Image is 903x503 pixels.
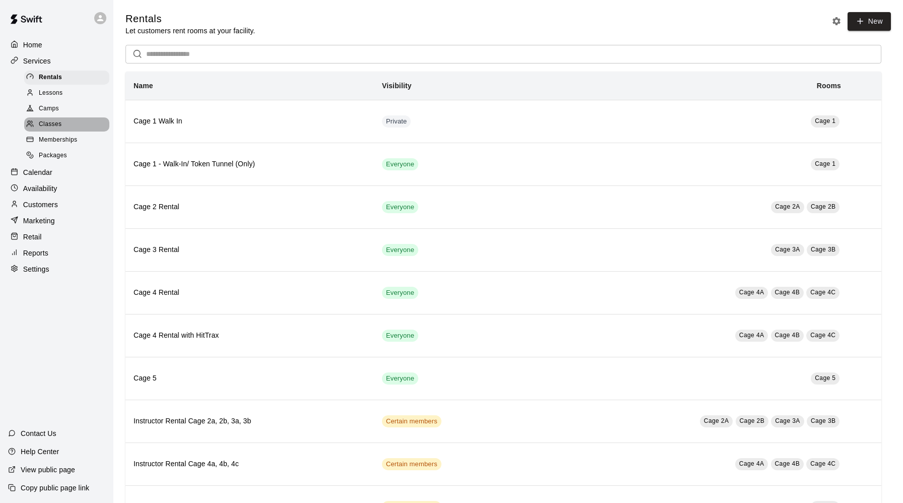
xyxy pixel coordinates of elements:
span: Cage 4C [810,289,835,296]
span: Camps [39,104,59,114]
span: Packages [39,151,67,161]
span: Cage 1 [815,160,835,167]
p: Retail [23,232,42,242]
p: Settings [23,264,49,274]
span: Cage 2A [704,417,729,424]
p: Help Center [21,447,59,457]
div: This service is visible to all of your customers [382,244,418,256]
span: Cage 2B [811,203,836,210]
p: Contact Us [21,428,56,438]
span: Rentals [39,73,62,83]
div: Lessons [24,86,109,100]
p: Availability [23,183,57,194]
span: Cage 4B [775,332,800,339]
p: Calendar [23,167,52,177]
b: Rooms [817,82,841,90]
a: Availability [8,181,105,196]
span: Cage 2A [775,203,800,210]
h6: Cage 4 Rental with HitTrax [134,330,366,341]
p: Customers [23,200,58,210]
a: Memberships [24,133,113,148]
span: Cage 3A [775,417,800,424]
span: Cage 2B [740,417,765,424]
a: Home [8,37,105,52]
span: Cage 3B [811,246,836,253]
h6: Cage 4 Rental [134,287,366,298]
span: Cage 4B [775,460,800,467]
span: Cage 4C [810,332,835,339]
div: This service is visible to all of your customers [382,330,418,342]
button: Rental settings [829,14,844,29]
div: This service is visible to all of your customers [382,287,418,299]
div: Memberships [24,133,109,147]
a: Retail [8,229,105,244]
p: Home [23,40,42,50]
span: Cage 4A [739,332,764,339]
a: Rentals [24,70,113,85]
span: Cage 4A [739,289,764,296]
b: Visibility [382,82,412,90]
p: Let customers rent rooms at your facility. [125,26,255,36]
span: Certain members [382,417,441,426]
span: Cage 1 [815,117,835,124]
b: Name [134,82,153,90]
span: Lessons [39,88,63,98]
h6: Instructor Rental Cage 2a, 2b, 3a, 3b [134,416,366,427]
a: Camps [24,101,113,117]
span: Private [382,117,411,127]
div: Classes [24,117,109,132]
span: Everyone [382,203,418,212]
div: Camps [24,102,109,116]
a: Reports [8,245,105,261]
div: This service is visible to all of your customers [382,158,418,170]
h6: Cage 2 Rental [134,202,366,213]
h6: Instructor Rental Cage 4a, 4b, 4c [134,459,366,470]
span: Cage 4C [810,460,835,467]
a: Calendar [8,165,105,180]
h6: Cage 3 Rental [134,244,366,256]
span: Cage 3A [775,246,800,253]
div: This service is hidden, and can only be accessed via a direct link [382,115,411,128]
p: Services [23,56,51,66]
a: Classes [24,117,113,133]
h6: Cage 1 Walk In [134,116,366,127]
a: Packages [24,148,113,164]
span: Everyone [382,160,418,169]
a: Customers [8,197,105,212]
span: Everyone [382,245,418,255]
a: Lessons [24,85,113,101]
span: Cage 4B [775,289,800,296]
p: Copy public page link [21,483,89,493]
span: Certain members [382,460,441,469]
div: This service is visible to all of your customers [382,201,418,213]
span: Cage 3B [811,417,836,424]
div: Packages [24,149,109,163]
h6: Cage 1 - Walk-In/ Token Tunnel (Only) [134,159,366,170]
p: Marketing [23,216,55,226]
span: Everyone [382,331,418,341]
div: Rentals [24,71,109,85]
p: View public page [21,465,75,475]
h5: Rentals [125,12,255,26]
a: Services [8,53,105,69]
a: Settings [8,262,105,277]
span: Cage 4A [739,460,764,467]
p: Reports [23,248,48,258]
h6: Cage 5 [134,373,366,384]
a: New [848,12,891,31]
span: Memberships [39,135,77,145]
a: Marketing [8,213,105,228]
div: This service is visible to only customers with certain memberships. Check the service pricing for... [382,458,441,470]
span: Everyone [382,288,418,298]
span: Everyone [382,374,418,384]
span: Classes [39,119,61,130]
